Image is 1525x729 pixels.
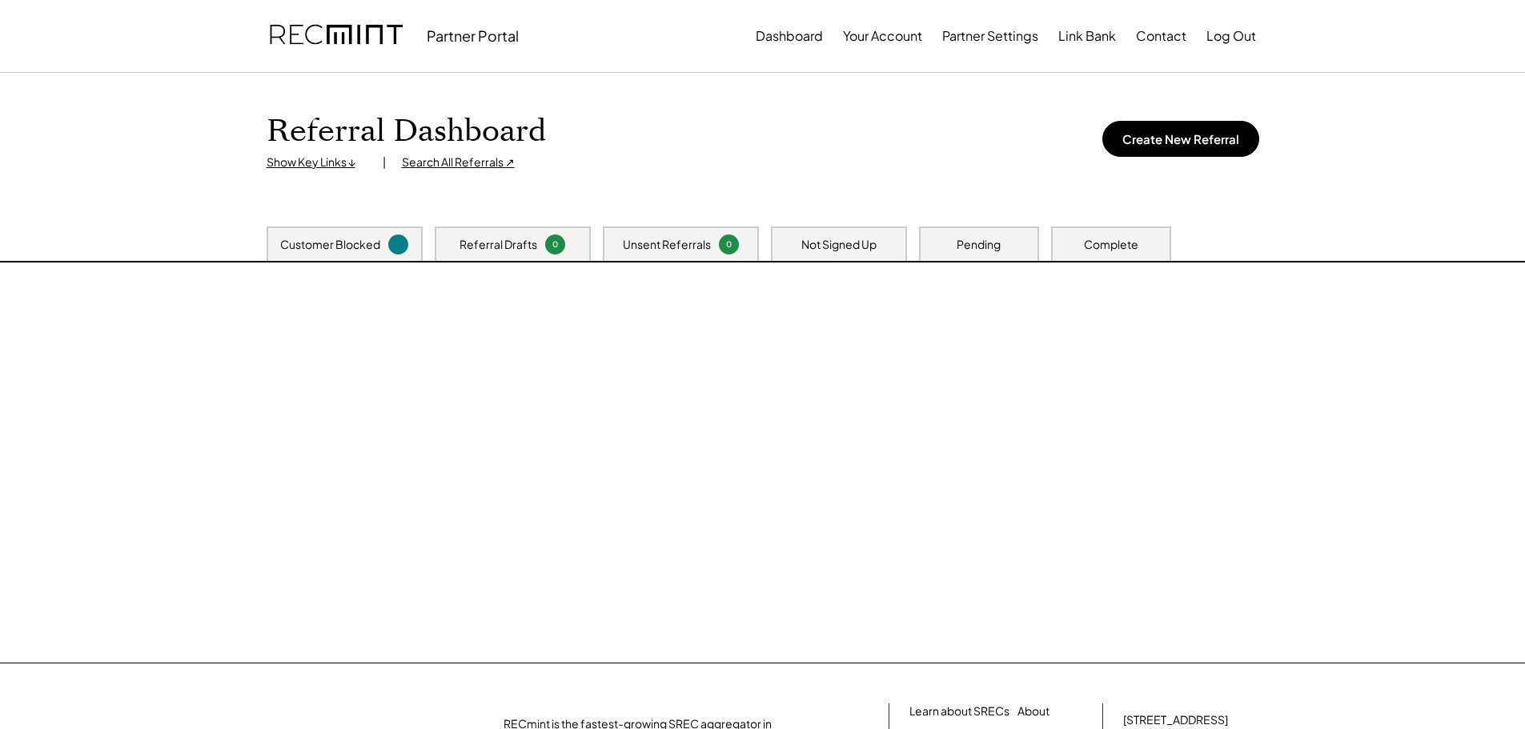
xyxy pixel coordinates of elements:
div: Show Key Links ↓ [267,154,367,170]
div: Partner Portal [427,26,519,45]
div: | [383,154,386,170]
div: [STREET_ADDRESS] [1123,712,1228,728]
div: Complete [1084,237,1138,253]
div: Referral Drafts [460,237,537,253]
a: Learn about SRECs [909,703,1009,719]
button: Create New Referral [1102,121,1259,157]
button: Link Bank [1058,20,1116,52]
div: Customer Blocked [280,237,380,253]
div: Unsent Referrals [623,237,711,253]
div: 0 [548,238,563,250]
div: Search All Referrals ↗ [402,154,515,170]
h1: Referral Dashboard [267,113,546,150]
a: About [1017,703,1049,719]
button: Log Out [1206,20,1256,52]
button: Your Account [843,20,922,52]
button: Contact [1136,20,1186,52]
button: Dashboard [756,20,823,52]
img: recmint-logotype%403x.png [270,9,403,63]
div: Pending [957,237,1001,253]
div: Not Signed Up [801,237,877,253]
div: 0 [721,238,736,250]
button: Partner Settings [942,20,1038,52]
